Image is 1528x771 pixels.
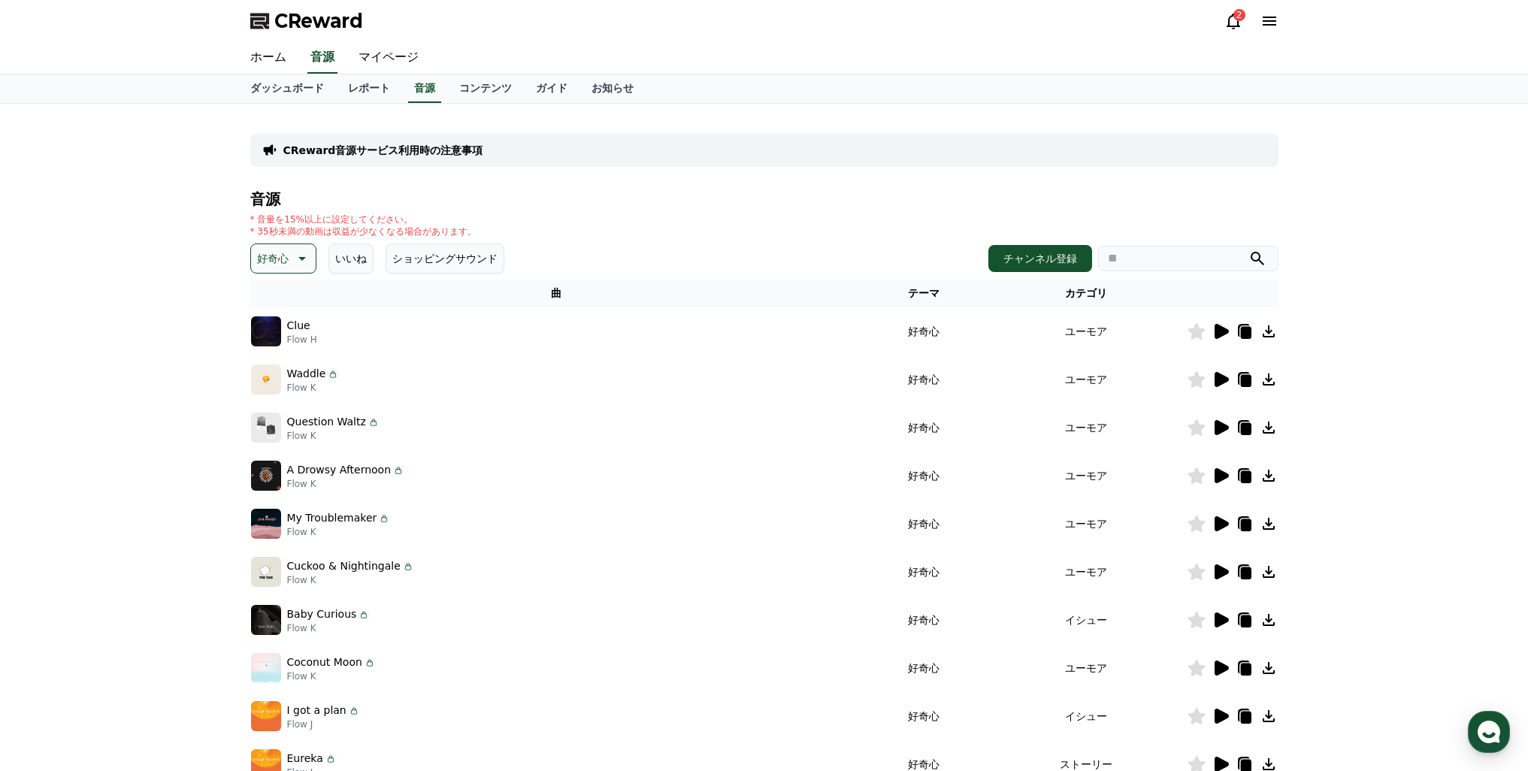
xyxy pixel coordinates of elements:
img: music [251,509,281,539]
a: CReward音源サービス利用時の注意事項 [283,143,483,158]
td: 好奇心 [862,452,985,500]
p: Flow K [287,526,391,538]
p: * 35秒未満の動画は収益が少なくなる場合があります。 [250,225,477,237]
a: レポート [336,74,402,103]
td: ユーモア [985,548,1187,596]
td: ユーモア [985,500,1187,548]
a: お知らせ [579,74,646,103]
p: Cuckoo & Nightingale [287,558,401,574]
div: 2 [1233,9,1245,21]
th: テーマ [862,280,985,307]
th: カテゴリ [985,280,1187,307]
td: ユーモア [985,452,1187,500]
td: 好奇心 [862,355,985,404]
button: いいね [328,243,374,274]
td: 好奇心 [862,307,985,355]
button: チャンネル登録 [988,245,1092,272]
a: CReward [250,9,363,33]
h4: 音源 [250,191,1278,207]
p: Eureka [287,751,323,766]
img: music [251,701,281,731]
td: 好奇心 [862,644,985,692]
a: 音源 [307,42,337,74]
p: Waddle [287,366,326,382]
p: Flow K [287,430,380,442]
a: マイページ [346,42,431,74]
td: 好奇心 [862,548,985,596]
img: music [251,316,281,346]
a: コンテンツ [447,74,524,103]
td: イシュー [985,692,1187,740]
img: music [251,364,281,395]
a: ホーム [238,42,298,74]
img: music [251,653,281,683]
p: Flow K [287,670,376,682]
p: * 音量を15%以上に設定してください。 [250,213,477,225]
p: I got a plan [287,703,346,718]
p: Flow K [287,382,340,394]
a: 2 [1224,12,1242,30]
p: Flow K [287,478,405,490]
img: music [251,461,281,491]
td: ユーモア [985,404,1187,452]
a: ダッシュボード [238,74,336,103]
p: Flow K [287,622,371,634]
p: Flow J [287,718,360,730]
p: Flow K [287,574,414,586]
td: ユーモア [985,307,1187,355]
td: 好奇心 [862,692,985,740]
td: 好奇心 [862,500,985,548]
p: 好奇心 [257,248,289,269]
p: My Troublemaker [287,510,377,526]
span: CReward [274,9,363,33]
button: ショッピングサウンド [386,243,504,274]
p: Baby Curious [287,606,357,622]
img: music [251,605,281,635]
td: ユーモア [985,355,1187,404]
p: A Drowsy Afternoon [287,462,392,478]
td: 好奇心 [862,404,985,452]
p: Flow H [287,334,317,346]
p: Question Waltz [287,414,366,430]
td: ユーモア [985,644,1187,692]
img: music [251,557,281,587]
td: 好奇心 [862,596,985,644]
a: ガイド [524,74,579,103]
p: Clue [287,318,310,334]
img: music [251,413,281,443]
button: 好奇心 [250,243,316,274]
p: Coconut Moon [287,655,362,670]
td: イシュー [985,596,1187,644]
th: 曲 [250,280,863,307]
a: 音源 [408,74,441,103]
